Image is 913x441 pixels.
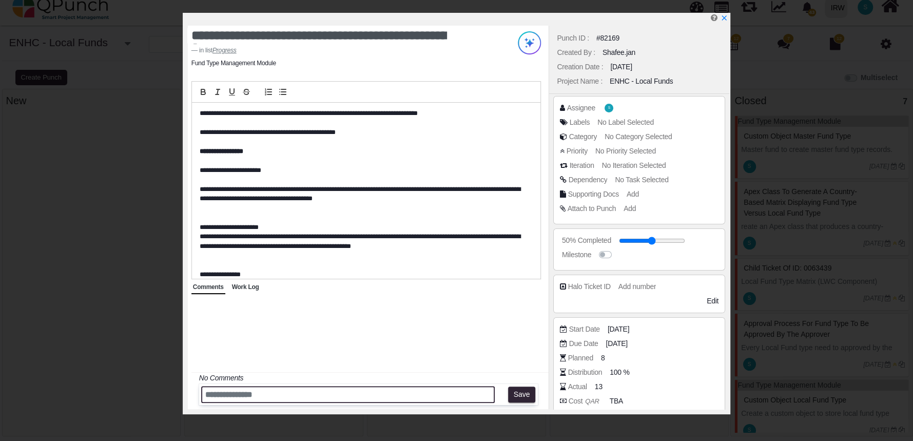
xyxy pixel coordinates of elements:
div: Created By : [557,47,595,58]
div: Project Name : [557,76,603,87]
span: S [608,106,610,110]
button: Save [508,387,535,403]
span: Edit [707,297,718,305]
cite: Source Title [212,47,237,54]
i: QAR [582,395,601,408]
div: Dependency [569,175,608,185]
i: No Comments [199,374,243,382]
span: Add number [618,282,656,291]
span: Comments [193,283,224,291]
span: 100 % [610,367,629,378]
div: Start Date [569,324,600,335]
div: Iteration [570,160,594,171]
span: Add [624,204,636,213]
div: Distribution [568,367,603,378]
li: Fund Type Management Module [191,59,276,68]
div: Halo Ticket ID [568,281,611,292]
span: 8 [601,353,605,363]
div: Category [569,131,597,142]
span: No Category Selected [605,132,672,141]
div: ENHC - Local Funds [610,76,673,87]
img: Try writing with AI [518,31,541,54]
span: [DATE] [606,338,628,349]
div: 50% Completed [562,235,611,246]
span: Shafee.jan [605,104,613,112]
u: Progress [212,47,237,54]
div: Creation Date : [557,62,603,72]
footer: in list [191,46,480,55]
span: Work Log [232,283,259,291]
div: Planned [568,353,593,363]
div: Actual [568,381,587,392]
div: Milestone [562,250,591,260]
span: No Priority Selected [595,147,656,155]
div: Assignee [567,103,595,113]
span: No Task Selected [615,176,668,184]
div: #82169 [596,33,619,44]
span: 13 [595,381,603,392]
div: Shafee.jan [603,47,635,58]
div: Cost [569,396,602,407]
div: Attach to Punch [568,203,616,214]
i: Edit Punch [710,14,717,22]
svg: x [721,14,728,22]
span: No Label Selected [597,118,654,126]
span: [DATE] [608,324,629,335]
div: Priority [567,146,588,157]
span: Add [627,190,639,198]
div: Labels [570,117,590,128]
div: Due Date [569,338,598,349]
div: Supporting Docs [568,189,619,200]
span: No Iteration Selected [602,161,666,169]
div: [DATE] [610,62,632,72]
span: TBA [610,396,623,407]
div: Punch ID : [557,33,589,44]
